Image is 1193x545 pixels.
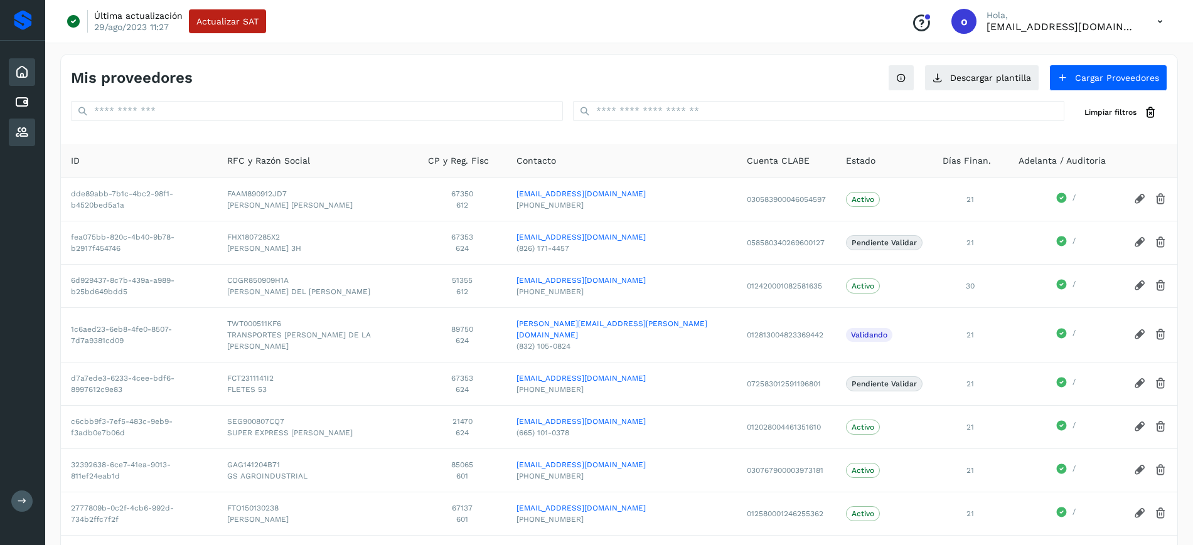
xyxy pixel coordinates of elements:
span: 89750 [428,324,496,335]
span: 51355 [428,275,496,286]
p: orlando@rfllogistics.com.mx [987,21,1137,33]
span: Estado [846,154,875,167]
span: GS AGROINDUSTRIAL [227,470,408,482]
span: FLETES 53 [227,384,408,395]
div: Cuentas por pagar [9,88,35,116]
span: 67353 [428,373,496,384]
div: Inicio [9,58,35,86]
button: Descargar plantilla [924,65,1039,91]
span: GAG141204B71 [227,459,408,470]
p: Pendiente Validar [852,238,917,247]
span: [PHONE_NUMBER] [516,470,727,482]
td: 012813004823369442 [737,307,836,362]
span: 624 [428,384,496,395]
div: / [1019,420,1113,435]
span: [PHONE_NUMBER] [516,199,727,211]
button: Limpiar filtros [1074,101,1167,124]
span: 67137 [428,502,496,514]
a: [EMAIL_ADDRESS][DOMAIN_NAME] [516,373,727,384]
span: SEG900807CQ7 [227,416,408,427]
a: [EMAIL_ADDRESS][DOMAIN_NAME] [516,231,727,243]
td: 030767900003973181 [737,448,836,492]
span: COGR850909H1A [227,275,408,286]
span: FCT2311141I2 [227,373,408,384]
td: 030583900046054597 [737,177,836,221]
a: [EMAIL_ADDRESS][DOMAIN_NAME] [516,502,727,514]
td: 32392638-6ce7-41ea-9013-811ef24eab1d [61,448,217,492]
span: 21 [966,509,974,518]
div: / [1019,235,1113,250]
span: [PERSON_NAME] [PERSON_NAME] [227,199,408,211]
span: Adelanta / Auditoría [1019,154,1106,167]
span: 21 [966,466,974,475]
span: Limpiar filtros [1084,107,1137,118]
span: 21 [966,423,974,431]
div: / [1019,463,1113,478]
span: FTO150130238 [227,502,408,514]
span: 601 [428,470,496,482]
td: 1c6aed23-6eb8-4fe0-8507-7d7a9381cd09 [61,307,217,362]
span: 85065 [428,459,496,470]
a: [EMAIL_ADDRESS][DOMAIN_NAME] [516,459,727,470]
span: (826) 171-4457 [516,243,727,254]
a: [EMAIL_ADDRESS][DOMAIN_NAME] [516,275,727,286]
span: [PERSON_NAME] [227,514,408,525]
span: 21 [966,195,974,204]
div: / [1019,376,1113,391]
p: Última actualización [94,10,183,21]
span: (832) 105-0824 [516,341,727,352]
td: c6cbb9f3-7ef5-483c-9eb9-f3adb0e7b06d [61,405,217,448]
span: 67353 [428,231,496,243]
span: 67350 [428,188,496,199]
span: 624 [428,243,496,254]
p: Hola, [987,10,1137,21]
p: 29/ago/2023 11:27 [94,21,169,33]
div: / [1019,327,1113,342]
td: 012028004461351610 [737,405,836,448]
button: Actualizar SAT [189,9,266,33]
div: / [1019,506,1113,521]
p: Validando [851,331,887,339]
p: Activo [852,282,874,290]
span: 21 [966,379,974,388]
span: [PERSON_NAME] DEL [PERSON_NAME] [227,286,408,297]
span: ID [71,154,80,167]
a: [EMAIL_ADDRESS][DOMAIN_NAME] [516,188,727,199]
td: 058580340269600127 [737,221,836,264]
span: (665) 101-0378 [516,427,727,438]
span: 21470 [428,416,496,427]
span: TWT000511KF6 [227,318,408,329]
td: fea075bb-820c-4b40-9b78-b2917f454746 [61,221,217,264]
span: 624 [428,427,496,438]
span: [PERSON_NAME] 3H [227,243,408,254]
td: 6d929437-8c7b-439a-a989-b25bd649bdd5 [61,264,217,307]
span: Contacto [516,154,556,167]
td: d7a7ede3-6233-4cee-bdf6-8997612c9e83 [61,362,217,405]
p: Activo [852,509,874,518]
div: Proveedores [9,119,35,146]
span: SUPER EXPRESS [PERSON_NAME] [227,427,408,438]
span: Días Finan. [943,154,991,167]
span: 30 [966,282,975,290]
h4: Mis proveedores [71,69,193,87]
td: 012580001246255362 [737,492,836,535]
a: [PERSON_NAME][EMAIL_ADDRESS][PERSON_NAME][DOMAIN_NAME] [516,318,727,341]
span: FAAM890912JD7 [227,188,408,199]
td: 072583012591196801 [737,362,836,405]
span: 601 [428,514,496,525]
td: dde89abb-7b1c-4bc2-98f1-b4520bed5a1a [61,177,217,221]
td: 2777809b-0c2f-4cb6-992d-734b2ffc7f2f [61,492,217,535]
span: [PHONE_NUMBER] [516,514,727,525]
p: Activo [852,195,874,204]
span: 612 [428,199,496,211]
span: 612 [428,286,496,297]
div: / [1019,192,1113,207]
span: CP y Reg. Fisc [428,154,489,167]
span: 624 [428,335,496,346]
span: TRANSPORTES [PERSON_NAME] DE LA [PERSON_NAME] [227,329,408,352]
span: Cuenta CLABE [747,154,810,167]
div: / [1019,278,1113,294]
span: [PHONE_NUMBER] [516,286,727,297]
span: Actualizar SAT [196,17,259,26]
